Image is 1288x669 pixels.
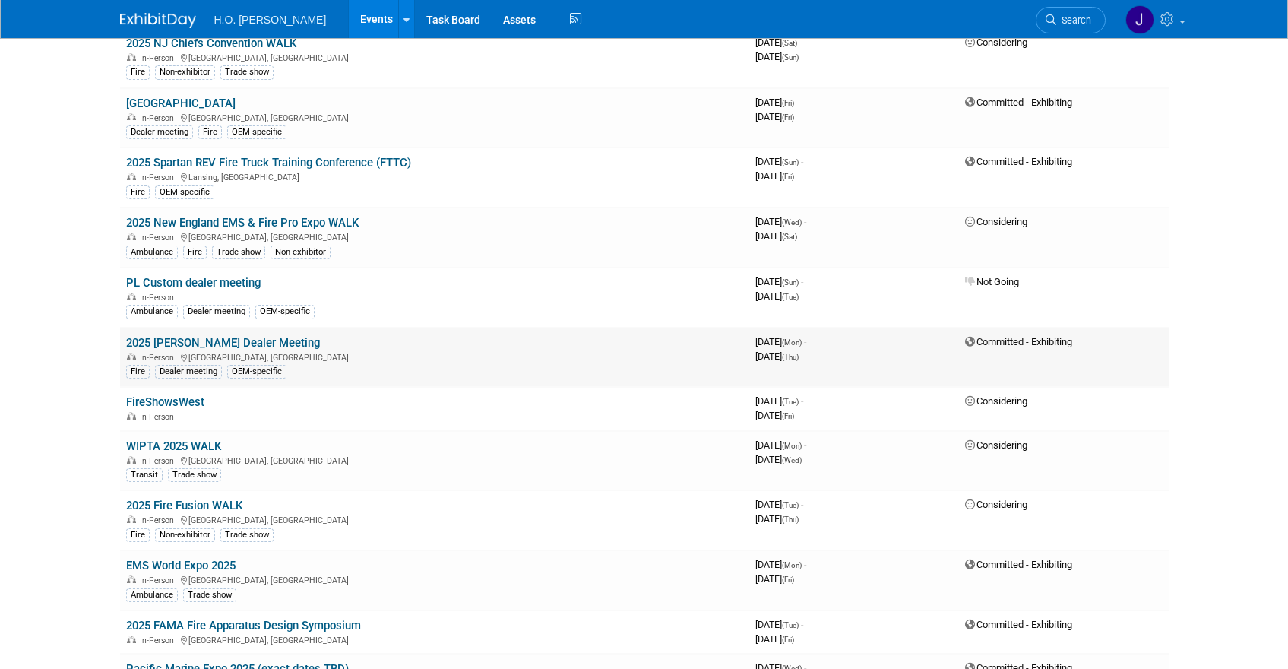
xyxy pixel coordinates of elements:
[965,156,1072,167] span: Committed - Exhibiting
[782,412,794,420] span: (Fri)
[782,53,799,62] span: (Sun)
[220,528,274,542] div: Trade show
[127,636,136,643] img: In-Person Event
[155,365,222,379] div: Dealer meeting
[127,113,136,121] img: In-Person Event
[804,216,806,227] span: -
[126,619,361,633] a: 2025 FAMA Fire Apparatus Design Symposium
[212,246,265,259] div: Trade show
[965,559,1072,570] span: Committed - Exhibiting
[755,573,794,585] span: [DATE]
[965,619,1072,630] span: Committed - Exhibiting
[140,575,179,585] span: In-Person
[126,499,242,512] a: 2025 Fire Fusion WALK
[140,53,179,63] span: In-Person
[782,233,797,241] span: (Sat)
[126,216,359,230] a: 2025 New England EMS & Fire Pro Expo WALK
[782,636,794,644] span: (Fri)
[755,559,806,570] span: [DATE]
[755,350,799,362] span: [DATE]
[755,230,797,242] span: [DATE]
[755,336,806,347] span: [DATE]
[782,113,794,122] span: (Fri)
[126,36,296,50] a: 2025 NJ Chiefs Convention WALK
[804,559,806,570] span: -
[126,350,743,363] div: [GEOGRAPHIC_DATA], [GEOGRAPHIC_DATA]
[782,39,797,47] span: (Sat)
[965,216,1027,227] span: Considering
[183,588,236,602] div: Trade show
[804,439,806,451] span: -
[782,501,799,509] span: (Tue)
[126,97,236,110] a: [GEOGRAPHIC_DATA]
[140,515,179,525] span: In-Person
[801,499,803,510] span: -
[126,185,150,199] div: Fire
[255,305,315,319] div: OEM-specific
[799,36,802,48] span: -
[965,395,1027,407] span: Considering
[126,528,150,542] div: Fire
[755,410,794,421] span: [DATE]
[782,575,794,584] span: (Fri)
[227,125,286,139] div: OEM-specific
[782,99,794,107] span: (Fri)
[140,293,179,303] span: In-Person
[140,113,179,123] span: In-Person
[804,336,806,347] span: -
[168,468,221,482] div: Trade show
[782,173,794,181] span: (Fri)
[755,454,802,465] span: [DATE]
[126,51,743,63] div: [GEOGRAPHIC_DATA], [GEOGRAPHIC_DATA]
[127,293,136,300] img: In-Person Event
[126,559,236,572] a: EMS World Expo 2025
[755,439,806,451] span: [DATE]
[214,14,327,26] span: H.O. [PERSON_NAME]
[127,173,136,180] img: In-Person Event
[140,636,179,645] span: In-Person
[782,338,802,347] span: (Mon)
[127,575,136,583] img: In-Person Event
[782,561,802,569] span: (Mon)
[126,588,178,602] div: Ambulance
[801,395,803,407] span: -
[140,412,179,422] span: In-Person
[127,353,136,360] img: In-Person Event
[782,515,799,524] span: (Thu)
[755,633,794,645] span: [DATE]
[126,439,221,453] a: WIPTA 2025 WALK
[126,65,150,79] div: Fire
[755,156,803,167] span: [DATE]
[965,336,1072,347] span: Committed - Exhibiting
[126,573,743,585] div: [GEOGRAPHIC_DATA], [GEOGRAPHIC_DATA]
[155,528,215,542] div: Non-exhibitor
[271,246,331,259] div: Non-exhibitor
[755,619,803,630] span: [DATE]
[965,276,1019,287] span: Not Going
[801,156,803,167] span: -
[127,456,136,464] img: In-Person Event
[227,365,286,379] div: OEM-specific
[782,293,799,301] span: (Tue)
[127,412,136,420] img: In-Person Event
[126,230,743,243] div: [GEOGRAPHIC_DATA], [GEOGRAPHIC_DATA]
[126,156,411,170] a: 2025 Spartan REV Fire Truck Training Conference (FTTC)
[782,218,802,227] span: (Wed)
[183,246,207,259] div: Fire
[782,278,799,287] span: (Sun)
[126,513,743,525] div: [GEOGRAPHIC_DATA], [GEOGRAPHIC_DATA]
[755,513,799,525] span: [DATE]
[126,336,320,350] a: 2025 [PERSON_NAME] Dealer Meeting
[155,65,215,79] div: Non-exhibitor
[782,353,799,361] span: (Thu)
[127,233,136,240] img: In-Person Event
[126,276,261,290] a: PL Custom dealer meeting
[755,499,803,510] span: [DATE]
[126,633,743,645] div: [GEOGRAPHIC_DATA], [GEOGRAPHIC_DATA]
[126,170,743,182] div: Lansing, [GEOGRAPHIC_DATA]
[126,468,163,482] div: Transit
[782,621,799,629] span: (Tue)
[965,97,1072,108] span: Committed - Exhibiting
[120,13,196,28] img: ExhibitDay
[755,51,799,62] span: [DATE]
